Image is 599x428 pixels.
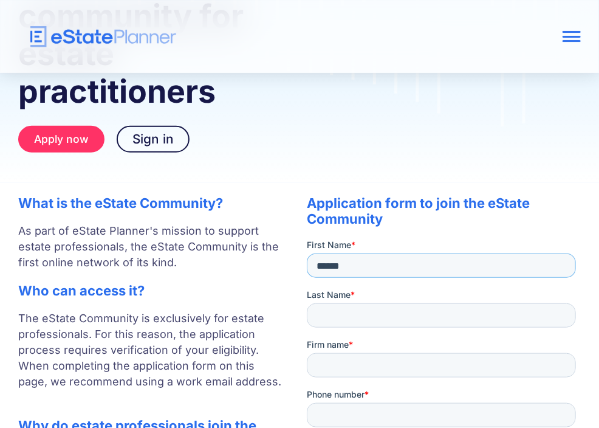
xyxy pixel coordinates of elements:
a: Sign in [117,126,190,153]
p: The eState Community is exclusively for estate professionals. For this reason, the application pr... [18,311,282,406]
a: Apply now [18,126,104,153]
h2: What is the eState Community? [18,195,282,211]
p: As part of eState Planner's mission to support estate professionals, the eState Community is the ... [18,223,282,271]
h2: Application form to join the eState Community [307,195,581,227]
a: home [18,26,468,47]
h2: Who can access it? [18,283,282,299]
